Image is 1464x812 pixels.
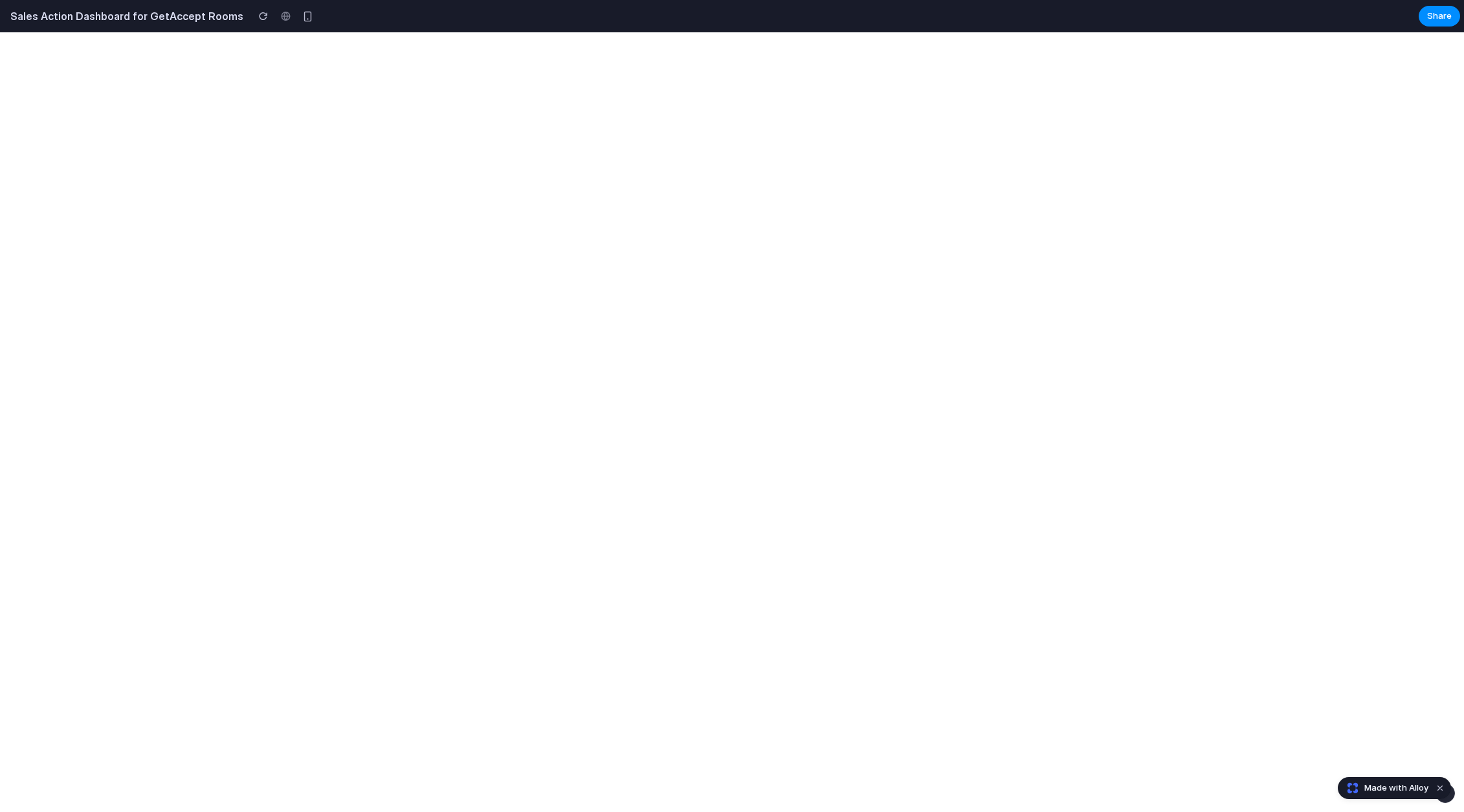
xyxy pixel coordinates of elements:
button: Share [1419,6,1460,27]
a: Made with Alloy [1338,782,1430,795]
span: Made with Alloy [1364,782,1428,795]
h2: Sales Action Dashboard for GetAccept Rooms [5,8,243,24]
span: Share [1427,10,1452,23]
button: Dismiss watermark [1432,780,1448,796]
